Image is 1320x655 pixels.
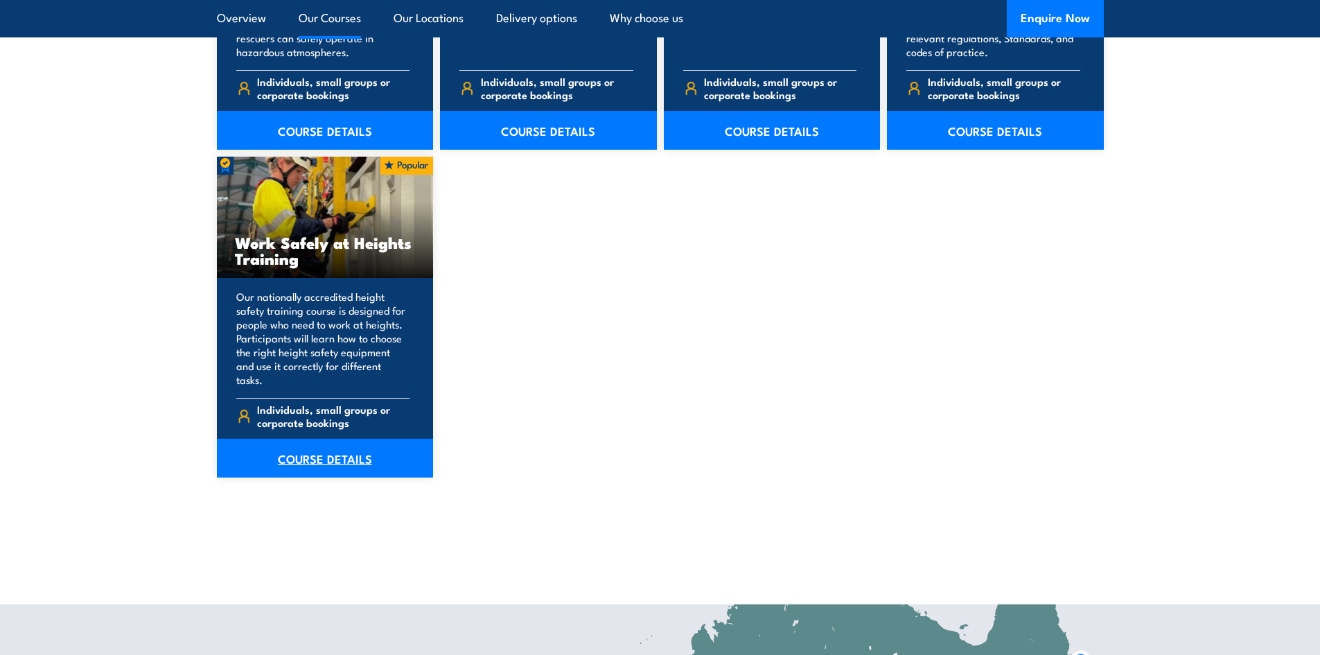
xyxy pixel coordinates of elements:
[235,234,416,266] h3: Work Safely at Heights Training
[704,75,856,101] span: Individuals, small groups or corporate bookings
[481,75,633,101] span: Individuals, small groups or corporate bookings
[440,111,657,150] a: COURSE DETAILS
[257,403,410,429] span: Individuals, small groups or corporate bookings
[257,75,410,101] span: Individuals, small groups or corporate bookings
[887,111,1104,150] a: COURSE DETAILS
[664,111,881,150] a: COURSE DETAILS
[217,111,434,150] a: COURSE DETAILS
[236,290,410,387] p: Our nationally accredited height safety training course is designed for people who need to work a...
[217,439,434,478] a: COURSE DETAILS
[928,75,1080,101] span: Individuals, small groups or corporate bookings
